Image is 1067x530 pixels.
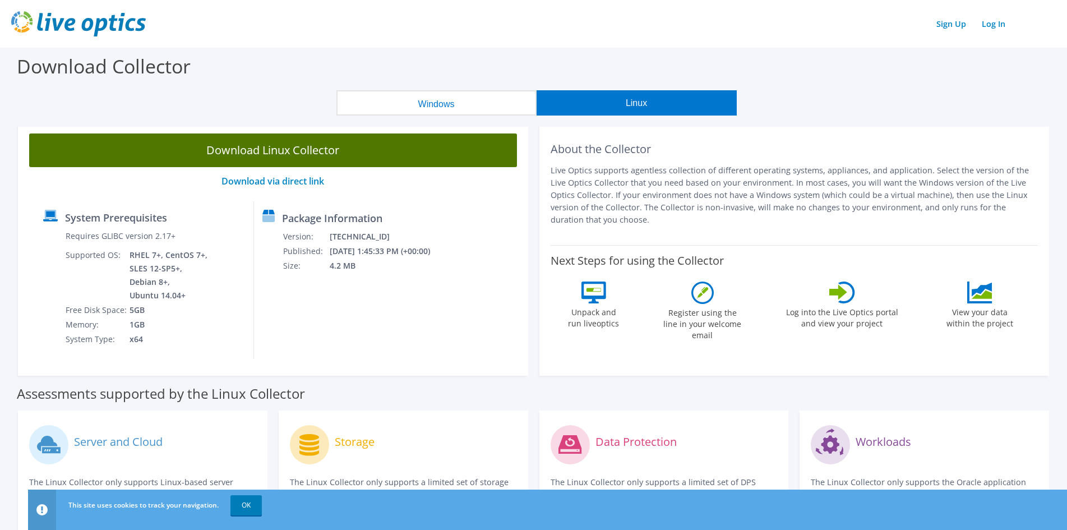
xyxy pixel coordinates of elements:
[65,303,129,317] td: Free Disk Space:
[537,90,737,116] button: Linux
[329,259,445,273] td: 4.2 MB
[17,53,191,79] label: Download Collector
[29,133,517,167] a: Download Linux Collector
[65,248,129,303] td: Supported OS:
[29,476,256,513] p: The Linux Collector only supports Linux-based server collections and is best for environments whe...
[221,175,324,187] a: Download via direct link
[129,303,210,317] td: 5GB
[940,303,1020,329] label: View your data within the project
[551,164,1038,226] p: Live Optics supports agentless collection of different operating systems, appliances, and applica...
[129,317,210,332] td: 1GB
[283,259,329,273] td: Size:
[595,436,677,448] label: Data Protection
[811,476,1038,513] p: The Linux Collector only supports the Oracle application and is best for environments where Windo...
[65,317,129,332] td: Memory:
[856,436,911,448] label: Workloads
[551,476,778,513] p: The Linux Collector only supports a limited set of DPS products and is best for environments wher...
[551,142,1038,156] h2: About the Collector
[65,212,167,223] label: System Prerequisites
[65,332,129,347] td: System Type:
[568,303,620,329] label: Unpack and run liveoptics
[74,436,163,448] label: Server and Cloud
[551,254,724,268] label: Next Steps for using the Collector
[17,388,305,399] label: Assessments supported by the Linux Collector
[11,11,146,36] img: live_optics_svg.svg
[66,231,175,242] label: Requires GLIBC version 2.17+
[129,248,210,303] td: RHEL 7+, CentOS 7+, SLES 12-SP5+, Debian 8+, Ubuntu 14.04+
[786,303,899,329] label: Log into the Live Optics portal and view your project
[283,244,329,259] td: Published:
[335,436,375,448] label: Storage
[660,304,745,341] label: Register using the line in your welcome email
[68,500,219,510] span: This site uses cookies to track your navigation.
[230,495,262,515] a: OK
[290,476,517,513] p: The Linux Collector only supports a limited set of storage products and is best for environments ...
[283,229,329,244] td: Version:
[329,244,445,259] td: [DATE] 1:45:33 PM (+00:00)
[931,16,972,32] a: Sign Up
[336,90,537,116] button: Windows
[976,16,1011,32] a: Log In
[129,332,210,347] td: x64
[329,229,445,244] td: [TECHNICAL_ID]
[282,213,382,224] label: Package Information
